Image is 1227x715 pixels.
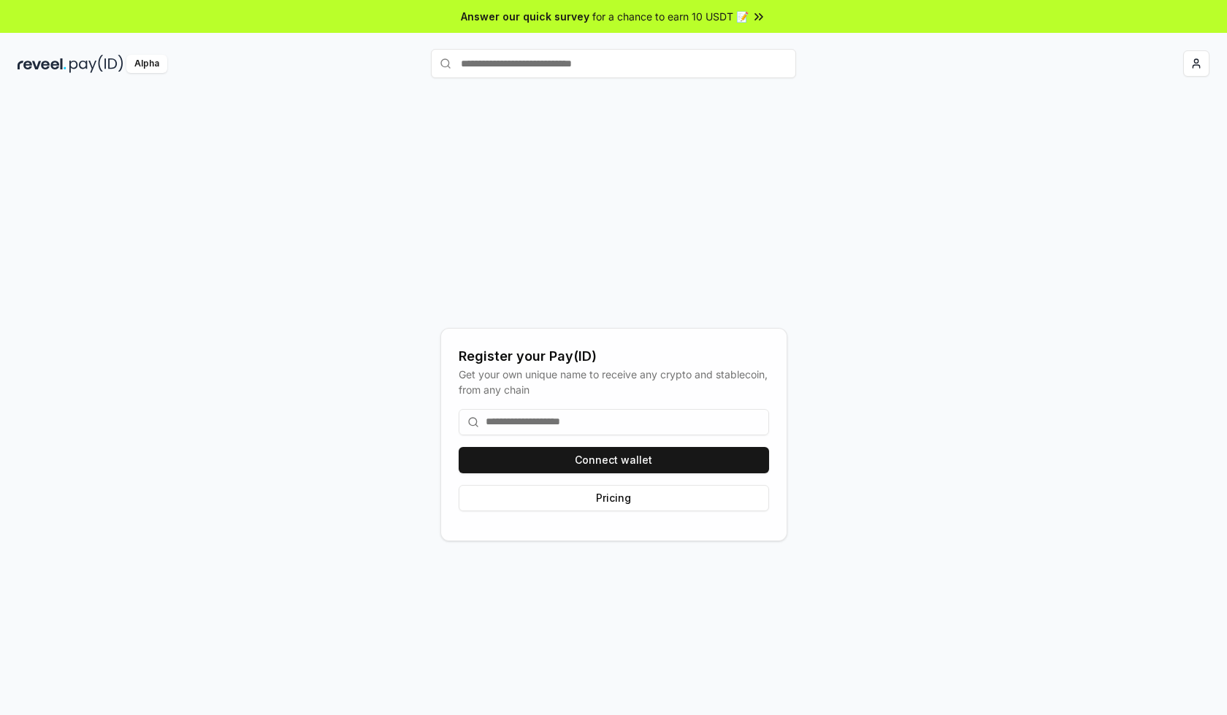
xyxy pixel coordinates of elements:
[126,55,167,73] div: Alpha
[69,55,123,73] img: pay_id
[459,447,769,473] button: Connect wallet
[592,9,749,24] span: for a chance to earn 10 USDT 📝
[461,9,589,24] span: Answer our quick survey
[459,346,769,367] div: Register your Pay(ID)
[459,485,769,511] button: Pricing
[18,55,66,73] img: reveel_dark
[459,367,769,397] div: Get your own unique name to receive any crypto and stablecoin, from any chain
